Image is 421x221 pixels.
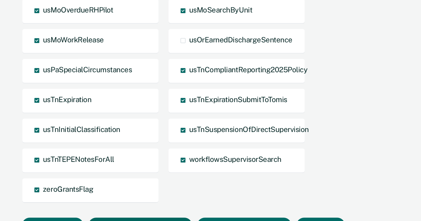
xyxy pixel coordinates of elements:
[43,155,114,163] span: usTnTEPENotesForAll
[189,35,292,44] span: usOrEarnedDischargeSentence
[43,95,91,104] span: usTnExpiration
[43,125,120,134] span: usTnInitialClassification
[189,65,308,74] span: usTnCompliantReporting2025Policy
[189,95,287,104] span: usTnExpirationSubmitToTomis
[43,5,113,14] span: usMoOverdueRHPilot
[189,125,309,134] span: usTnSuspensionOfDirectSupervision
[189,155,281,163] span: workflowsSupervisorSearch
[43,35,104,44] span: usMoWorkRelease
[43,65,132,74] span: usPaSpecialCircumstances
[189,5,252,14] span: usMoSearchByUnit
[43,185,93,193] span: zeroGrantsFlag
